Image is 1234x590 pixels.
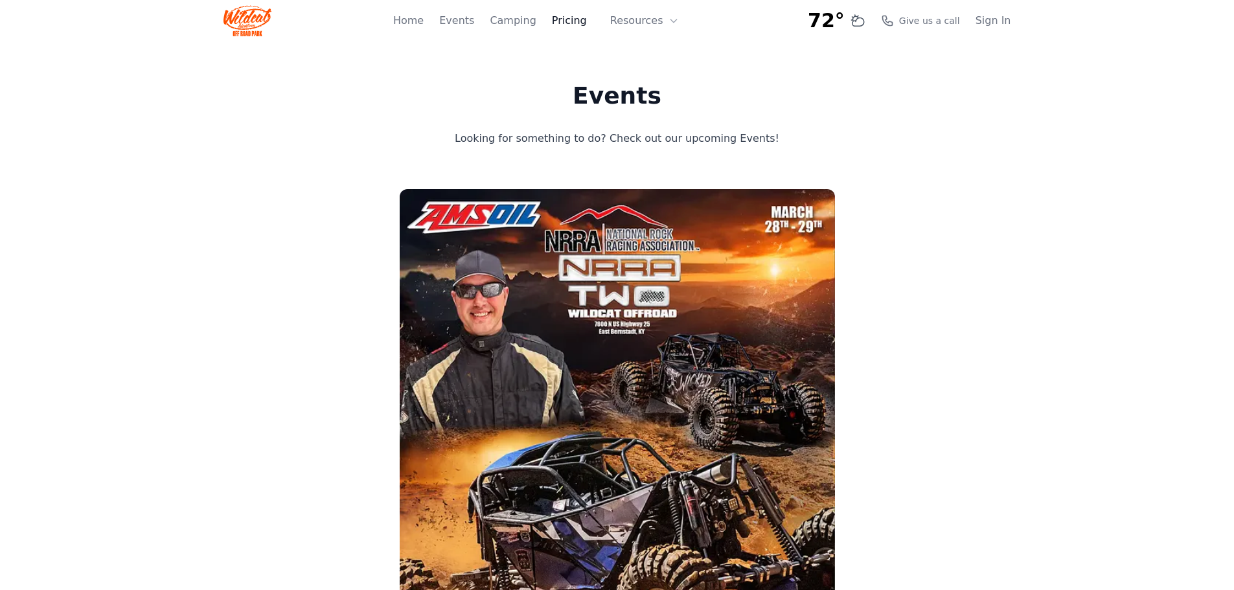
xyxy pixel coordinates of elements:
[976,13,1011,28] a: Sign In
[403,130,832,148] p: Looking for something to do? Check out our upcoming Events!
[881,14,960,27] a: Give us a call
[490,13,536,28] a: Camping
[223,5,272,36] img: Wildcat Logo
[808,9,845,32] span: 72°
[403,83,832,109] h1: Events
[602,8,687,34] button: Resources
[552,13,587,28] a: Pricing
[899,14,960,27] span: Give us a call
[439,13,474,28] a: Events
[393,13,424,28] a: Home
